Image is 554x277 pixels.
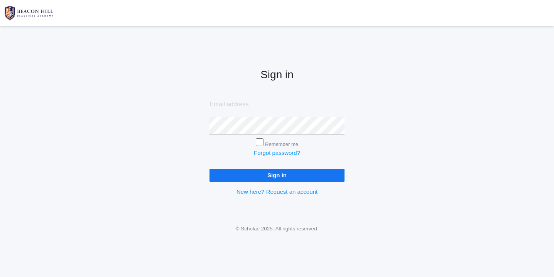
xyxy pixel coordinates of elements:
input: Sign in [209,169,345,181]
h2: Sign in [209,69,345,81]
a: New here? Request an account [236,188,318,195]
input: Email address [209,96,345,113]
a: Forgot password? [254,149,300,156]
label: Remember me [265,141,298,147]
